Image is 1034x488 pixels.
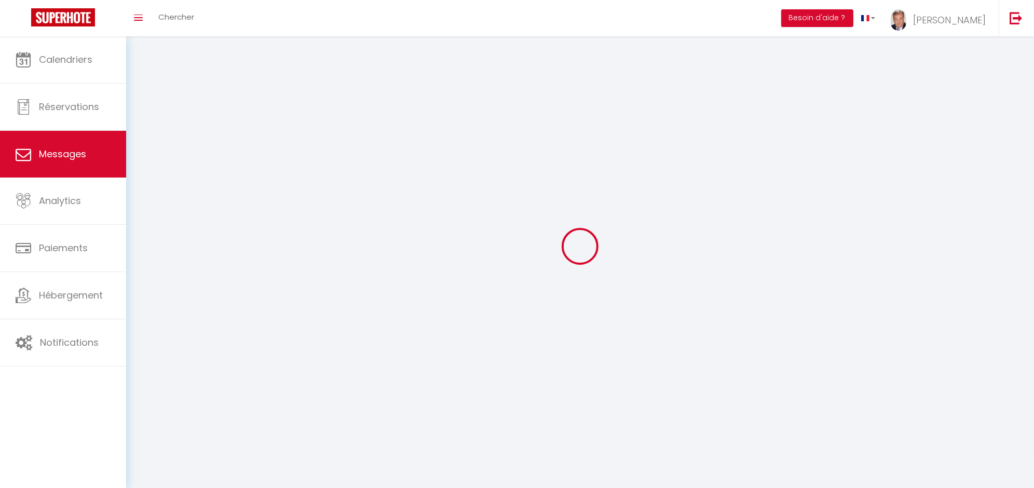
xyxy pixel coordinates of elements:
span: Hébergement [39,289,103,302]
span: Messages [39,147,86,160]
span: Paiements [39,241,88,254]
button: Besoin d'aide ? [781,9,853,27]
span: Réservations [39,100,99,113]
img: Super Booking [31,8,95,26]
span: [PERSON_NAME] [913,13,986,26]
img: logout [1010,11,1023,24]
span: Notifications [40,336,99,349]
span: Chercher [158,11,194,22]
img: ... [891,9,906,31]
span: Analytics [39,194,81,207]
span: Calendriers [39,53,92,66]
